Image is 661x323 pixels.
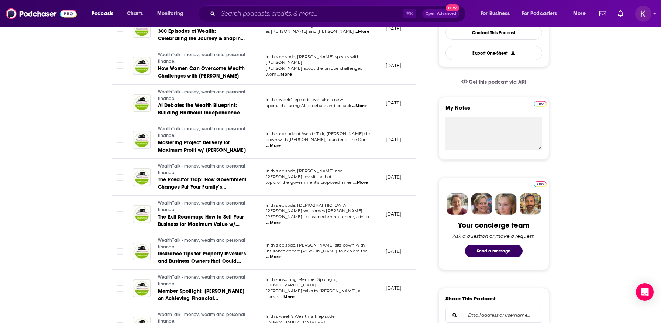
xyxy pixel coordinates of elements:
span: The Exit Roadmap: How to Sell Your Business for Maximum Value w/ [PERSON_NAME] [158,214,244,235]
span: ...More [266,143,281,149]
input: Search podcasts, credits, & more... [218,8,403,20]
span: New [446,4,459,11]
span: In this episode, [PERSON_NAME] sits down with [266,243,365,248]
span: as [PERSON_NAME] and [PERSON_NAME] [266,29,354,34]
span: How Women Can Overcome Wealth Challenges with [PERSON_NAME] [158,65,245,79]
span: Member Spotlight: [PERSON_NAME] on Achieving Financial Independence [158,288,244,309]
span: For Podcasters [522,8,557,19]
span: Logged in as kwignall [635,6,651,22]
img: Sydney Profile [447,193,468,215]
span: ...More [266,220,281,226]
a: How Women Can Overcome Wealth Challenges with [PERSON_NAME] [158,65,247,80]
a: Contact This Podcast [445,25,542,40]
div: Your concierge team [458,221,529,230]
span: Toggle select row [117,211,123,217]
a: Member Spotlight: [PERSON_NAME] on Achieving Financial Independence [158,288,247,302]
span: This week marks a major milestone for WealthTalk [266,23,370,28]
img: Podchaser Pro [534,101,547,107]
span: In this week’s episode, we take a new [266,97,343,102]
span: Toggle select row [117,100,123,106]
a: Pro website [534,100,547,107]
a: Insurance Tips for Property Investors and Business Owners that Could Save You Thousands!! [158,250,247,265]
h3: Share This Podcast [445,295,496,302]
span: topic of the government’s proposed inheri [266,180,353,185]
span: The Executor Trap: How Government Changes Put Your Family’s Inheritance in Jeopardy [158,176,247,197]
a: WealthTalk - money, wealth and personal finance. [158,237,247,250]
span: In this inspiring Member Spotlight, [DEMOGRAPHIC_DATA] [266,277,337,288]
img: Jules Profile [495,193,517,215]
button: open menu [568,8,595,20]
span: WealthTalk - money, wealth and personal finance. [158,200,245,212]
div: Ask a question or make a request. [453,233,535,239]
span: Mastering Project Delivery for Maximum Profit w/ [PERSON_NAME] [158,140,246,153]
span: Charts [127,8,143,19]
span: WealthTalk - money, wealth and personal finance. [158,89,245,101]
a: The Executor Trap: How Government Changes Put Your Family’s Inheritance in Jeopardy [158,176,247,191]
span: ...More [280,294,295,300]
span: down with [PERSON_NAME], founder of the Con [266,137,366,142]
a: WealthTalk - money, wealth and personal finance. [158,200,247,213]
p: [DATE] [386,285,402,291]
a: Show notifications dropdown [596,7,609,20]
a: The Exit Roadmap: How to Sell Your Business for Maximum Value w/ [PERSON_NAME] [158,213,247,228]
p: [DATE] [386,100,402,106]
button: Open AdvancedNew [422,9,459,18]
span: In this episode, [PERSON_NAME] speaks with [PERSON_NAME] [266,54,359,65]
a: Charts [122,8,147,20]
span: ...More [355,29,369,35]
span: Toggle select row [117,285,123,292]
div: Search followers [445,308,542,323]
span: Monitoring [157,8,183,19]
img: Barbara Profile [471,193,492,215]
span: In this episode of WealthTalk, [PERSON_NAME] sits [266,131,371,136]
span: Open Advanced [426,12,456,16]
span: [PERSON_NAME] about the unique challenges wom [266,66,362,77]
span: WealthTalk - money, wealth and personal finance. [158,275,245,286]
img: Podchaser Pro [534,181,547,187]
span: WealthTalk - money, wealth and personal finance. [158,52,245,64]
input: Email address or username... [452,308,536,322]
button: Export One-Sheet [445,46,542,60]
span: ...More [352,103,367,109]
span: Insurance Tips for Property Investors and Business Owners that Could Save You Thousands!! [158,251,246,272]
p: [DATE] [386,62,402,69]
p: [DATE] [386,211,402,217]
span: insurance expert [PERSON_NAME] to explore the [266,248,368,254]
label: My Notes [445,104,542,117]
span: WealthTalk - money, wealth and personal finance. [158,164,245,175]
img: User Profile [635,6,651,22]
span: [PERSON_NAME] talks to [PERSON_NAME], a transpl [266,288,361,299]
span: Toggle select row [117,174,123,181]
p: [DATE] [386,174,402,180]
button: open menu [475,8,519,20]
span: Toggle select row [117,248,123,255]
span: Toggle select row [117,62,123,69]
span: In this episode, [PERSON_NAME] and [PERSON_NAME] revisit the hot [266,168,343,179]
button: open menu [517,8,568,20]
span: WealthTalk - money, wealth and personal finance. [158,238,245,250]
a: Show notifications dropdown [615,7,626,20]
img: Podchaser - Follow, Share and Rate Podcasts [6,7,77,21]
span: ⌘ K [403,9,416,18]
span: ...More [277,72,292,78]
p: [DATE] [386,248,402,254]
span: More [573,8,586,19]
a: Pro website [534,180,547,187]
a: Get this podcast via API [455,73,532,91]
span: WealthTalk - money, wealth and personal finance. [158,126,245,138]
a: WealthTalk - money, wealth and personal finance. [158,163,247,176]
a: WealthTalk - money, wealth and personal finance. [158,89,247,102]
a: Mastering Project Delivery for Maximum Profit w/ [PERSON_NAME] [158,139,247,154]
span: ...More [266,254,281,260]
span: For Business [481,8,510,19]
a: WealthTalk - money, wealth and personal finance. [158,126,247,139]
button: Send a message [465,245,523,257]
span: AI Debates the Wealth Blueprint: Building Financial Independence [158,102,240,116]
button: open menu [86,8,123,20]
div: Open Intercom Messenger [636,283,654,301]
img: Jon Profile [520,193,541,215]
p: [DATE] [386,137,402,143]
span: Toggle select row [117,137,123,143]
button: Show profile menu [635,6,651,22]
